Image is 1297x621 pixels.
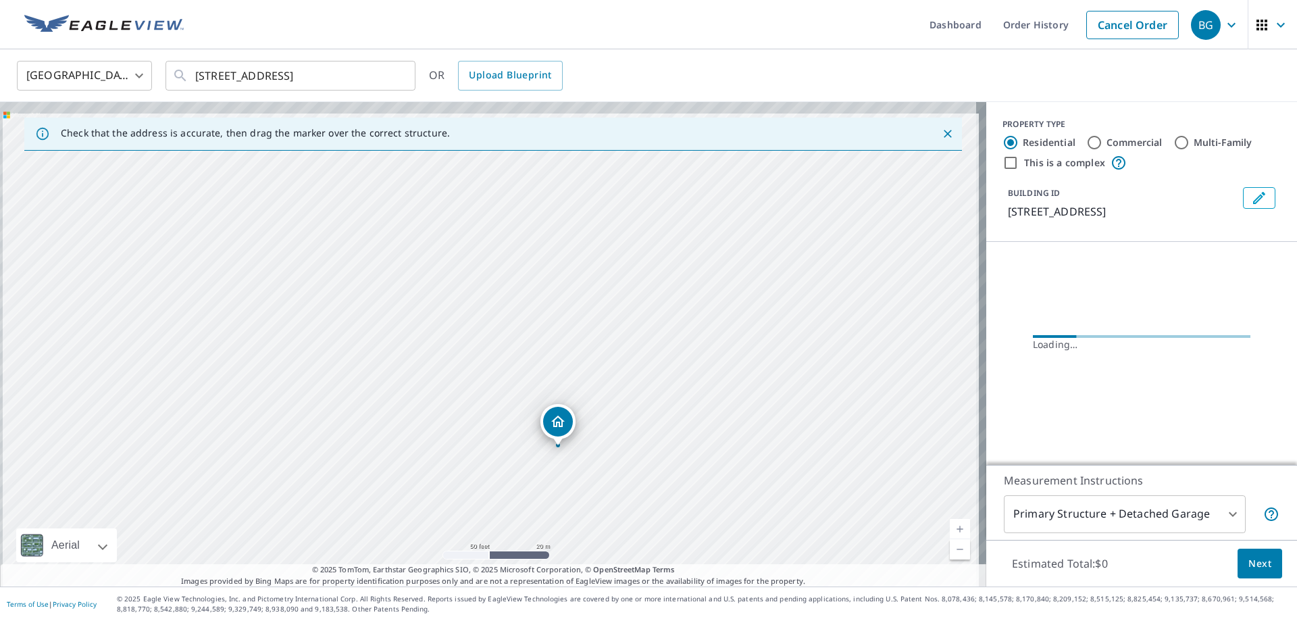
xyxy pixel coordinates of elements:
button: Close [939,125,957,143]
a: Cancel Order [1086,11,1179,39]
div: Aerial [47,528,84,562]
label: Residential [1023,136,1075,149]
div: Dropped pin, building 1, Residential property, 48 Coriander Way Englewood, NJ 07631 [540,404,576,446]
a: Current Level 19, Zoom Out [950,539,970,560]
p: BUILDING ID [1008,187,1060,199]
button: Next [1238,549,1282,579]
a: Current Level 19, Zoom In [950,519,970,539]
p: © 2025 Eagle View Technologies, Inc. and Pictometry International Corp. All Rights Reserved. Repo... [117,594,1290,614]
span: Next [1248,555,1271,572]
a: Terms [653,564,675,574]
span: Your report will include the primary structure and a detached garage if one exists. [1263,506,1279,522]
a: Privacy Policy [53,599,97,609]
p: [STREET_ADDRESS] [1008,203,1238,220]
img: EV Logo [24,15,184,35]
p: | [7,600,97,608]
span: © 2025 TomTom, Earthstar Geographics SIO, © 2025 Microsoft Corporation, © [312,564,675,576]
p: Estimated Total: $0 [1001,549,1119,578]
div: BG [1191,10,1221,40]
label: Multi-Family [1194,136,1252,149]
div: OR [429,61,563,91]
p: Check that the address is accurate, then drag the marker over the correct structure. [61,127,450,139]
div: PROPERTY TYPE [1002,118,1281,130]
button: Edit building 1 [1243,187,1275,209]
p: Measurement Instructions [1004,472,1279,489]
div: [GEOGRAPHIC_DATA] [17,57,152,95]
label: Commercial [1107,136,1163,149]
a: OpenStreetMap [593,564,650,574]
span: Upload Blueprint [469,67,551,84]
input: Search by address or latitude-longitude [195,57,388,95]
div: Primary Structure + Detached Garage [1004,495,1246,533]
div: Loading… [1033,338,1250,351]
label: This is a complex [1024,156,1105,170]
a: Upload Blueprint [458,61,562,91]
div: Aerial [16,528,117,562]
a: Terms of Use [7,599,49,609]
